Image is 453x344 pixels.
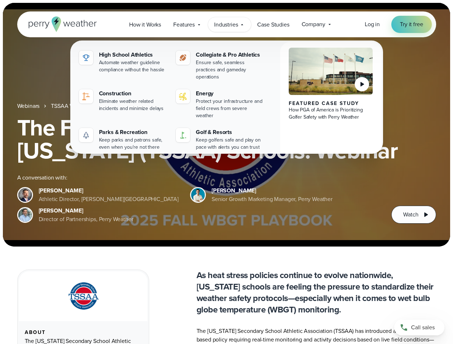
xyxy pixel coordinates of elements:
a: Call sales [394,320,444,335]
img: Brian Wyatt [18,188,32,202]
span: Watch [403,210,418,219]
div: Construction [99,89,167,98]
div: Keep golfers safe and play on pace with alerts you can trust [196,137,264,151]
div: Parks & Recreation [99,128,167,137]
div: [PERSON_NAME] [39,206,133,215]
span: Log in [365,20,380,28]
a: Webinars [17,102,40,110]
span: Call sales [411,323,435,332]
p: As heat stress policies continue to evolve nationwide, [US_STATE] schools are feeling the pressur... [197,269,436,315]
div: How PGA of America is Prioritizing Golfer Safety with Perry Weather [289,106,373,121]
a: Try it free [391,16,431,33]
img: golf-iconV2.svg [179,131,187,139]
span: Try it free [400,20,423,29]
a: Log in [365,20,380,29]
nav: Breadcrumb [17,102,436,110]
span: Company [302,20,325,29]
img: highschool-icon.svg [82,53,90,62]
img: PGA of America, Frisco Campus [289,48,373,95]
div: Senior Growth Marketing Manager, Perry Weather [212,195,332,204]
div: Energy [196,89,264,98]
span: How it Works [129,20,161,29]
h1: The Fall WBGT Playbook for [US_STATE] (TSSAA) Schools: Webinar [17,116,436,162]
span: Case Studies [257,20,289,29]
div: Eliminate weather related incidents and minimize delays [99,98,167,112]
button: Watch [391,206,436,224]
div: Director of Partnerships, Perry Weather [39,215,133,224]
div: Protect your infrastructure and field crews from severe weather [196,98,264,119]
a: Energy Protect your infrastructure and field crews from severe weather [173,86,267,122]
div: Athletic Director, [PERSON_NAME][GEOGRAPHIC_DATA] [39,195,179,204]
a: TSSAA WBGT Fall Playbook [51,102,119,110]
a: Golf & Resorts Keep golfers safe and play on pace with alerts you can trust [173,125,267,154]
img: Spencer Patton, Perry Weather [191,188,205,202]
img: energy-icon@2x-1.svg [179,92,187,101]
div: About [25,330,142,335]
img: Jeff Wood [18,208,32,222]
div: High School Athletics [99,51,167,59]
div: Ensure safe, seamless practices and gameday operations [196,59,264,81]
span: Industries [214,20,238,29]
a: PGA of America, Frisco Campus Featured Case Study How PGA of America is Prioritizing Golfer Safet... [280,42,382,159]
div: Featured Case Study [289,101,373,106]
img: construction perry weather [82,92,90,101]
a: Collegiate & Pro Athletics Ensure safe, seamless practices and gameday operations [173,48,267,83]
div: A conversation with: [17,173,380,182]
img: TSSAA-Tennessee-Secondary-School-Athletic-Association.svg [59,280,107,312]
div: [PERSON_NAME] [39,186,179,195]
a: Parks & Recreation Keep parks and patrons safe, even when you're not there [76,125,170,154]
div: Collegiate & Pro Athletics [196,51,264,59]
a: Case Studies [251,17,295,32]
div: [PERSON_NAME] [212,186,332,195]
img: parks-icon-grey.svg [82,131,90,139]
a: High School Athletics Automate weather guideline compliance without the hassle [76,48,170,76]
img: proathletics-icon@2x-1.svg [179,53,187,62]
div: Automate weather guideline compliance without the hassle [99,59,167,73]
div: Golf & Resorts [196,128,264,137]
span: Features [173,20,195,29]
a: How it Works [123,17,167,32]
div: Keep parks and patrons safe, even when you're not there [99,137,167,151]
a: construction perry weather Construction Eliminate weather related incidents and minimize delays [76,86,170,115]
